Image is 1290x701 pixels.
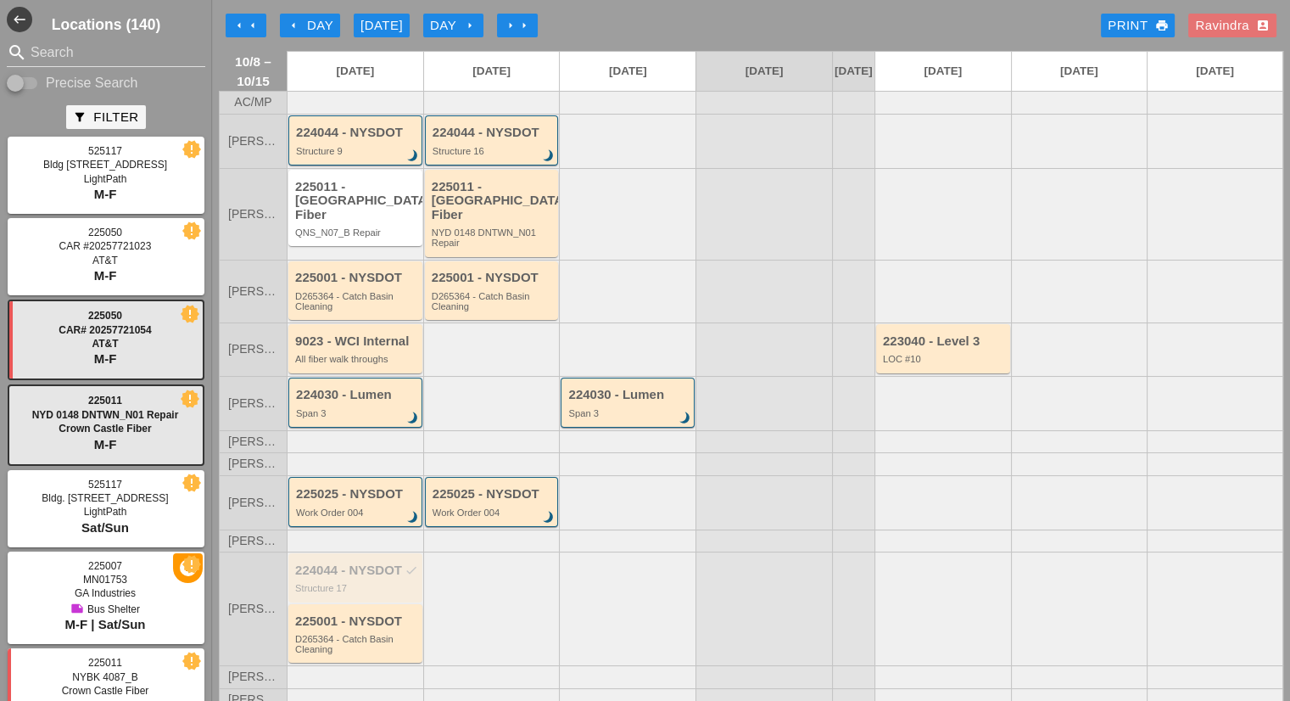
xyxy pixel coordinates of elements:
i: brightness_3 [404,508,422,527]
a: [DATE] [875,52,1011,91]
div: Span 3 [296,408,417,418]
a: [DATE] [560,52,695,91]
div: 224044 - NYSDOT [296,126,417,140]
span: Bldg. [STREET_ADDRESS] [42,492,168,504]
span: 225011 [88,395,122,407]
span: 225050 [88,310,122,322]
i: brightness_3 [404,147,422,165]
a: [DATE] [1012,52,1148,91]
div: QNS_N07_B Repair [295,227,418,238]
div: 225011 - [GEOGRAPHIC_DATA] Fiber [295,180,418,222]
i: new_releases [184,475,199,491]
div: 224044 - NYSDOT [295,564,418,578]
i: brightness_3 [404,409,422,428]
span: Crown Castle Fiber [59,423,151,435]
span: [PERSON_NAME] [228,670,278,683]
div: D265364 - Catch Basin Cleaning [432,291,555,312]
div: All fiber walk throughs [295,354,418,364]
span: M-F [94,437,117,451]
i: note [70,602,84,615]
div: 9023 - WCI Internal [295,334,418,349]
span: AT&T [92,338,118,350]
div: [DATE] [360,16,403,36]
div: NYD 0148 DNTWN_N01 Repair [432,227,555,249]
span: [PERSON_NAME] [228,535,278,547]
i: account_box [1256,19,1270,32]
div: 225025 - NYSDOT [296,487,417,502]
span: [PERSON_NAME] [228,208,278,221]
span: [PERSON_NAME] [228,397,278,410]
i: arrow_right [463,19,477,32]
span: Bus Shelter [87,603,140,615]
span: MN01753 [83,574,127,586]
i: pause_circle_filled [173,553,203,583]
div: Structure 17 [295,583,418,593]
div: 225001 - NYSDOT [295,614,418,629]
div: Span 3 [568,408,690,418]
i: west [7,7,32,32]
div: 223040 - Level 3 [883,334,1006,349]
span: Bldg [STREET_ADDRESS] [43,159,167,171]
span: 225011 [88,657,122,669]
i: arrow_right [517,19,531,32]
button: [DATE] [354,14,410,37]
a: [DATE] [424,52,560,91]
span: [PERSON_NAME] [228,435,278,448]
a: [DATE] [696,52,832,91]
span: M-F [94,351,117,366]
span: [PERSON_NAME] [228,603,278,615]
i: arrow_right [504,19,517,32]
i: brightness_3 [540,508,559,527]
div: 225001 - NYSDOT [432,271,555,285]
i: arrow_left [287,19,300,32]
span: M-F [94,268,117,283]
button: Filter [66,105,145,129]
i: arrow_left [232,19,246,32]
i: new_releases [184,223,199,238]
span: 10/8 – 10/15 [228,52,278,91]
span: [PERSON_NAME] [228,496,278,509]
span: NYBK 4087_B [72,671,137,683]
label: Precise Search [46,75,138,92]
div: 225025 - NYSDOT [433,487,554,502]
span: M-F | Sat/Sun [64,617,145,631]
span: 525117 [88,145,122,157]
div: 224044 - NYSDOT [433,126,554,140]
input: Search [31,39,181,66]
i: new_releases [184,557,199,572]
a: [DATE] [833,52,874,91]
button: Day [280,14,340,37]
i: new_releases [182,391,198,407]
a: Print [1101,14,1175,37]
a: [DATE] [288,52,423,91]
i: brightness_3 [540,147,559,165]
div: LOC #10 [883,354,1006,364]
span: NYD 0148 DNTWN_N01 Repair [32,409,179,421]
i: arrow_left [246,19,260,32]
i: filter_alt [73,110,87,124]
div: Day [287,16,333,36]
span: GA Industries [75,587,136,599]
div: D265364 - Catch Basin Cleaning [295,291,418,312]
i: search [7,42,27,63]
button: Ravindra [1188,14,1276,37]
div: Day [430,16,477,36]
div: Enable Precise search to match search terms exactly. [7,73,205,93]
button: Move Back 1 Week [226,14,266,37]
span: [PERSON_NAME] [228,285,278,298]
span: 225007 [88,560,122,572]
div: 224030 - Lumen [568,388,690,402]
div: D265364 - Catch Basin Cleaning [295,634,418,655]
span: [PERSON_NAME] [228,343,278,356]
div: 225011 - [GEOGRAPHIC_DATA] Fiber [432,180,555,222]
div: 225001 - NYSDOT [295,271,418,285]
div: Print [1108,16,1168,36]
i: new_releases [184,653,199,669]
div: Filter [73,108,138,127]
i: check [405,564,418,577]
div: Ravindra [1195,16,1270,36]
button: Shrink Sidebar [7,7,32,32]
div: Structure 9 [296,146,417,156]
span: CAR# 20257721054 [59,324,151,336]
i: new_releases [182,306,198,322]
